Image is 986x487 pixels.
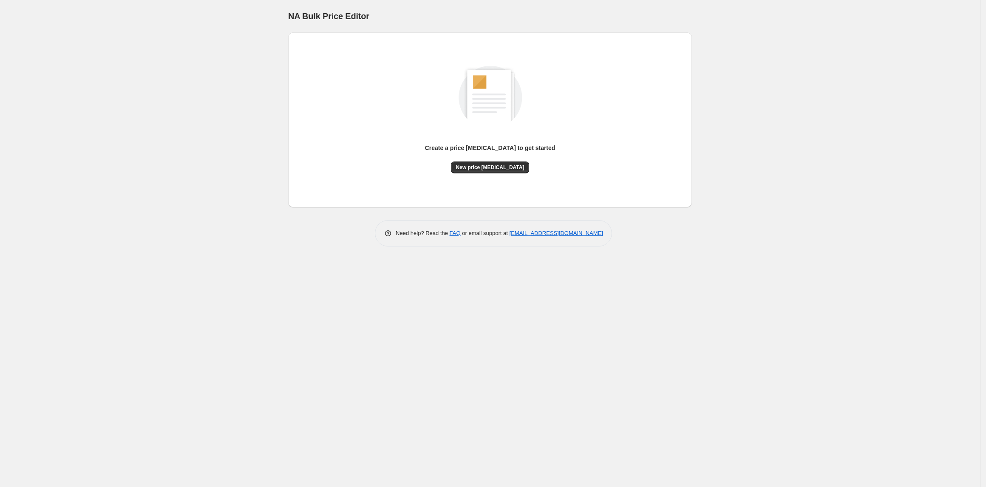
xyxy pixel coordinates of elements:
span: NA Bulk Price Editor [288,11,369,21]
p: Create a price [MEDICAL_DATA] to get started [425,144,555,152]
a: FAQ [450,230,461,236]
span: New price [MEDICAL_DATA] [456,164,524,171]
span: Need help? Read the [396,230,450,236]
button: New price [MEDICAL_DATA] [451,161,530,173]
a: [EMAIL_ADDRESS][DOMAIN_NAME] [510,230,603,236]
span: or email support at [461,230,510,236]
